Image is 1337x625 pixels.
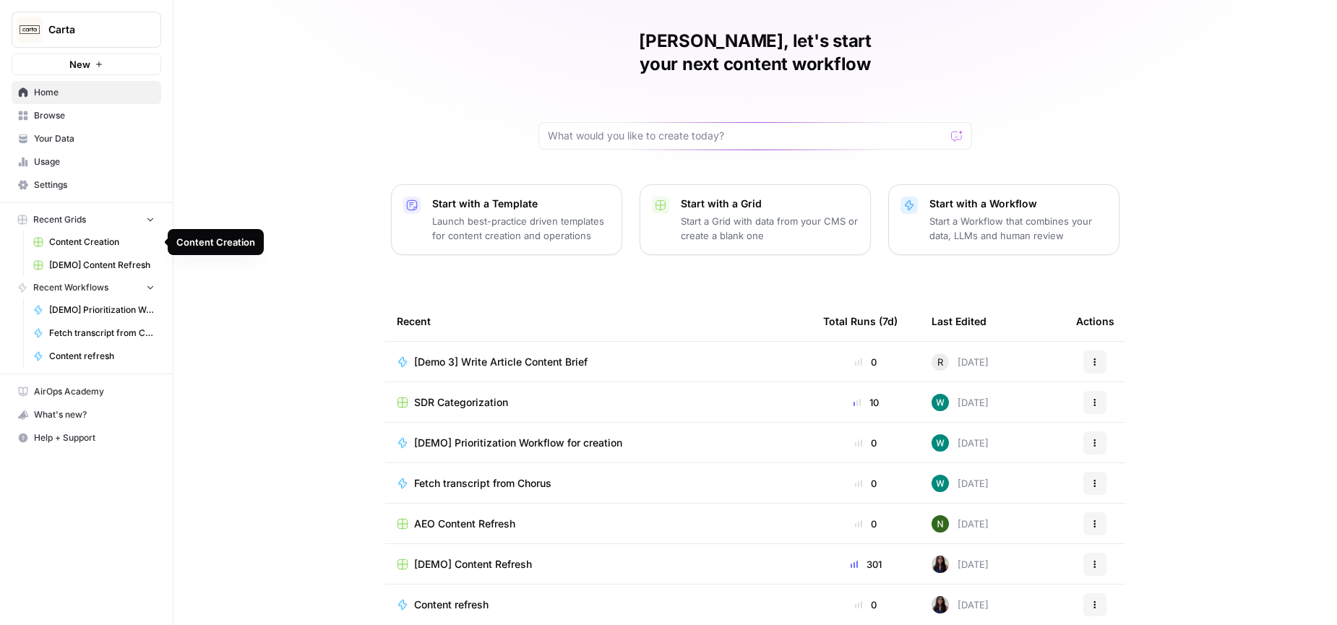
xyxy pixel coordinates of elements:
[176,235,255,249] div: Content Creation
[397,517,800,531] a: AEO Content Refresh
[34,132,155,145] span: Your Data
[397,476,800,491] a: Fetch transcript from Chorus
[932,434,989,452] div: [DATE]
[932,394,949,411] img: vaiar9hhcrg879pubqop5lsxqhgw
[27,230,161,254] a: Content Creation
[414,436,622,450] span: [DEMO] Prioritization Workflow for creation
[12,277,161,298] button: Recent Workflows
[823,395,908,410] div: 10
[27,254,161,277] a: [DEMO] Content Refresh
[432,214,610,243] p: Launch best-practice driven templates for content creation and operations
[397,355,800,369] a: [Demo 3] Write Article Content Brief
[823,301,898,341] div: Total Runs (7d)
[932,515,949,533] img: g4o9tbhziz0738ibrok3k9f5ina6
[27,322,161,345] a: Fetch transcript from Chorus
[48,22,136,37] span: Carta
[414,395,508,410] span: SDR Categorization
[414,355,588,369] span: [Demo 3] Write Article Content Brief
[34,86,155,99] span: Home
[34,385,155,398] span: AirOps Academy
[932,434,949,452] img: vaiar9hhcrg879pubqop5lsxqhgw
[27,345,161,368] a: Content refresh
[414,557,532,572] span: [DEMO] Content Refresh
[33,281,108,294] span: Recent Workflows
[12,404,160,426] div: What's new?
[888,184,1119,255] button: Start with a WorkflowStart a Workflow that combines your data, LLMs and human review
[823,557,908,572] div: 301
[12,150,161,173] a: Usage
[823,598,908,612] div: 0
[27,298,161,322] a: [DEMO] Prioritization Workflow for creation
[823,517,908,531] div: 0
[49,350,155,363] span: Content refresh
[33,213,86,226] span: Recent Grids
[432,197,610,211] p: Start with a Template
[681,197,859,211] p: Start with a Grid
[12,127,161,150] a: Your Data
[932,596,949,613] img: rox323kbkgutb4wcij4krxobkpon
[397,557,800,572] a: [DEMO] Content Refresh
[12,53,161,75] button: New
[397,301,800,341] div: Recent
[17,17,43,43] img: Carta Logo
[932,596,989,613] div: [DATE]
[932,515,989,533] div: [DATE]
[49,259,155,272] span: [DEMO] Content Refresh
[34,431,155,444] span: Help + Support
[414,598,489,612] span: Content refresh
[12,426,161,449] button: Help + Support
[12,12,161,48] button: Workspace: Carta
[548,129,945,143] input: What would you like to create today?
[49,327,155,340] span: Fetch transcript from Chorus
[414,517,515,531] span: AEO Content Refresh
[34,109,155,122] span: Browse
[397,598,800,612] a: Content refresh
[932,475,949,492] img: vaiar9hhcrg879pubqop5lsxqhgw
[929,197,1107,211] p: Start with a Workflow
[823,355,908,369] div: 0
[932,353,989,371] div: [DATE]
[932,556,949,573] img: rox323kbkgutb4wcij4krxobkpon
[12,380,161,403] a: AirOps Academy
[937,355,943,369] span: R
[932,394,989,411] div: [DATE]
[49,303,155,316] span: [DEMO] Prioritization Workflow for creation
[640,184,871,255] button: Start with a GridStart a Grid with data from your CMS or create a blank one
[12,104,161,127] a: Browse
[12,173,161,197] a: Settings
[397,395,800,410] a: SDR Categorization
[414,476,551,491] span: Fetch transcript from Chorus
[1076,301,1114,341] div: Actions
[34,155,155,168] span: Usage
[932,556,989,573] div: [DATE]
[12,403,161,426] button: What's new?
[823,476,908,491] div: 0
[932,475,989,492] div: [DATE]
[391,184,622,255] button: Start with a TemplateLaunch best-practice driven templates for content creation and operations
[397,436,800,450] a: [DEMO] Prioritization Workflow for creation
[12,81,161,104] a: Home
[69,57,90,72] span: New
[12,209,161,230] button: Recent Grids
[681,214,859,243] p: Start a Grid with data from your CMS or create a blank one
[538,30,972,76] h1: [PERSON_NAME], let's start your next content workflow
[49,236,155,249] span: Content Creation
[932,301,986,341] div: Last Edited
[823,436,908,450] div: 0
[34,178,155,191] span: Settings
[929,214,1107,243] p: Start a Workflow that combines your data, LLMs and human review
